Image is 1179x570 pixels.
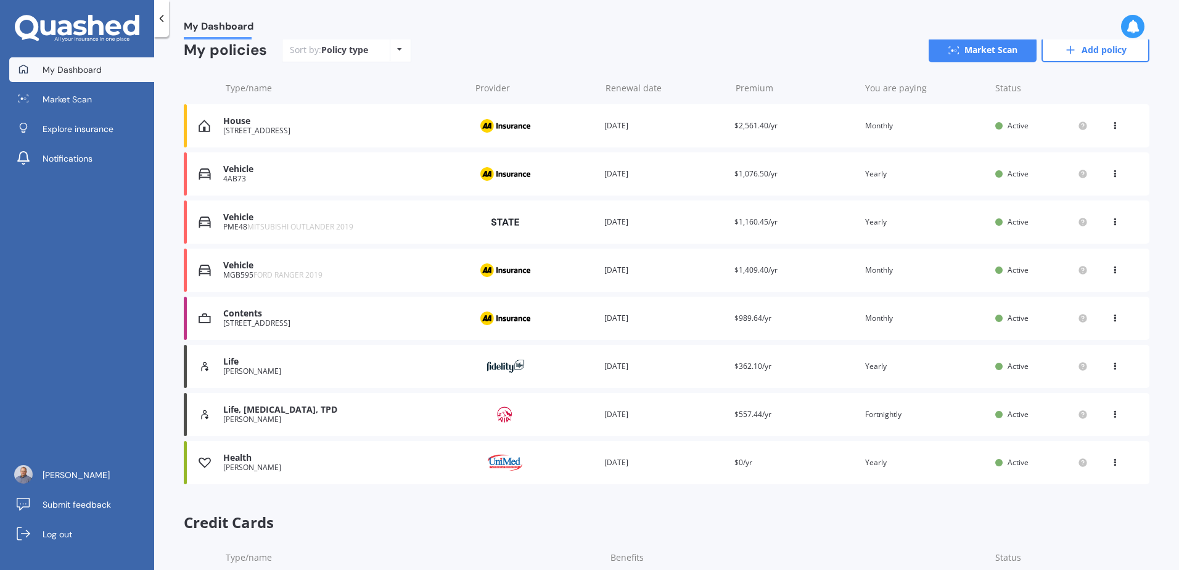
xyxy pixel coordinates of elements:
span: Submit feedback [43,498,111,511]
div: [DATE] [604,120,725,132]
span: Explore insurance [43,123,113,135]
div: Benefits [610,551,985,564]
div: 4AB73 [223,175,464,183]
span: Active [1008,265,1029,275]
div: [PERSON_NAME] [223,463,464,472]
div: Type/name [226,82,466,94]
div: [DATE] [604,360,725,373]
span: $0/yr [734,457,752,468]
img: AIA [474,403,536,426]
div: Status [995,551,1088,564]
div: [DATE] [604,408,725,421]
span: Active [1008,361,1029,371]
div: Yearly [865,168,985,180]
span: My Dashboard [43,64,102,76]
div: Premium [736,82,856,94]
a: Market Scan [929,38,1037,62]
img: AA [474,114,536,138]
span: Active [1008,457,1029,468]
span: Market Scan [43,93,92,105]
a: Add policy [1041,38,1149,62]
img: UniMed [474,451,536,474]
img: ACg8ocIyarydB0anq_jjP0prZsoD-uLPLMQmyd-69yTMGtwVi_fQup9BBQ=s96-c [14,465,33,484]
img: Fidelity Life [474,355,536,378]
span: [PERSON_NAME] [43,469,110,481]
span: $1,076.50/yr [734,168,778,179]
span: $1,409.40/yr [734,265,778,275]
img: AA [474,162,536,186]
span: $1,160.45/yr [734,217,778,227]
div: Life [223,357,464,367]
div: Vehicle [223,164,464,175]
span: FORD RANGER 2019 [253,270,322,280]
img: Life [199,408,211,421]
a: Log out [9,522,154,547]
a: Notifications [9,146,154,171]
span: Notifications [43,152,92,165]
a: Explore insurance [9,117,154,141]
div: Life, Cancer, TPD [223,405,464,415]
div: Monthly [865,264,985,276]
img: Vehicle [199,264,211,276]
div: [DATE] [604,456,725,469]
span: Active [1008,168,1029,179]
div: [DATE] [604,312,725,324]
div: PME48 [223,223,464,231]
div: [PERSON_NAME] [223,367,464,376]
div: Monthly [865,312,985,324]
img: Contents [199,312,211,324]
img: Life [199,360,211,373]
img: Health [199,456,211,469]
div: Vehicle [223,260,464,271]
span: Credit Cards [184,514,1149,532]
div: Renewal date [606,82,726,94]
a: My Dashboard [9,57,154,82]
div: [STREET_ADDRESS] [223,126,464,135]
div: Status [995,82,1088,94]
span: MITSUBISHI OUTLANDER 2019 [247,221,353,232]
span: My Dashboard [184,20,253,37]
a: [PERSON_NAME] [9,463,154,487]
span: Active [1008,120,1029,131]
div: Monthly [865,120,985,132]
a: Submit feedback [9,492,154,517]
span: Active [1008,217,1029,227]
a: Market Scan [9,87,154,112]
div: MGB595 [223,271,464,279]
span: Active [1008,313,1029,323]
span: $557.44/yr [734,409,771,419]
img: Vehicle [199,216,211,228]
div: [STREET_ADDRESS] [223,319,464,328]
span: Active [1008,409,1029,419]
span: Log out [43,528,72,540]
img: AA [474,307,536,330]
div: Yearly [865,360,985,373]
div: Provider [475,82,596,94]
img: State [474,211,536,233]
img: House [199,120,210,132]
div: Contents [223,308,464,319]
span: $2,561.40/yr [734,120,778,131]
div: Sort by: [290,44,368,56]
div: Yearly [865,456,985,469]
div: Yearly [865,216,985,228]
span: $362.10/yr [734,361,771,371]
img: AA [474,258,536,282]
div: You are paying [865,82,985,94]
div: Policy type [321,44,368,56]
div: House [223,116,464,126]
div: [PERSON_NAME] [223,415,464,424]
div: [DATE] [604,216,725,228]
div: Type/name [226,551,601,564]
span: $989.64/yr [734,313,771,323]
div: [DATE] [604,264,725,276]
img: Vehicle [199,168,211,180]
div: Vehicle [223,212,464,223]
div: Fortnightly [865,408,985,421]
div: My policies [184,41,267,59]
div: [DATE] [604,168,725,180]
div: Health [223,453,464,463]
